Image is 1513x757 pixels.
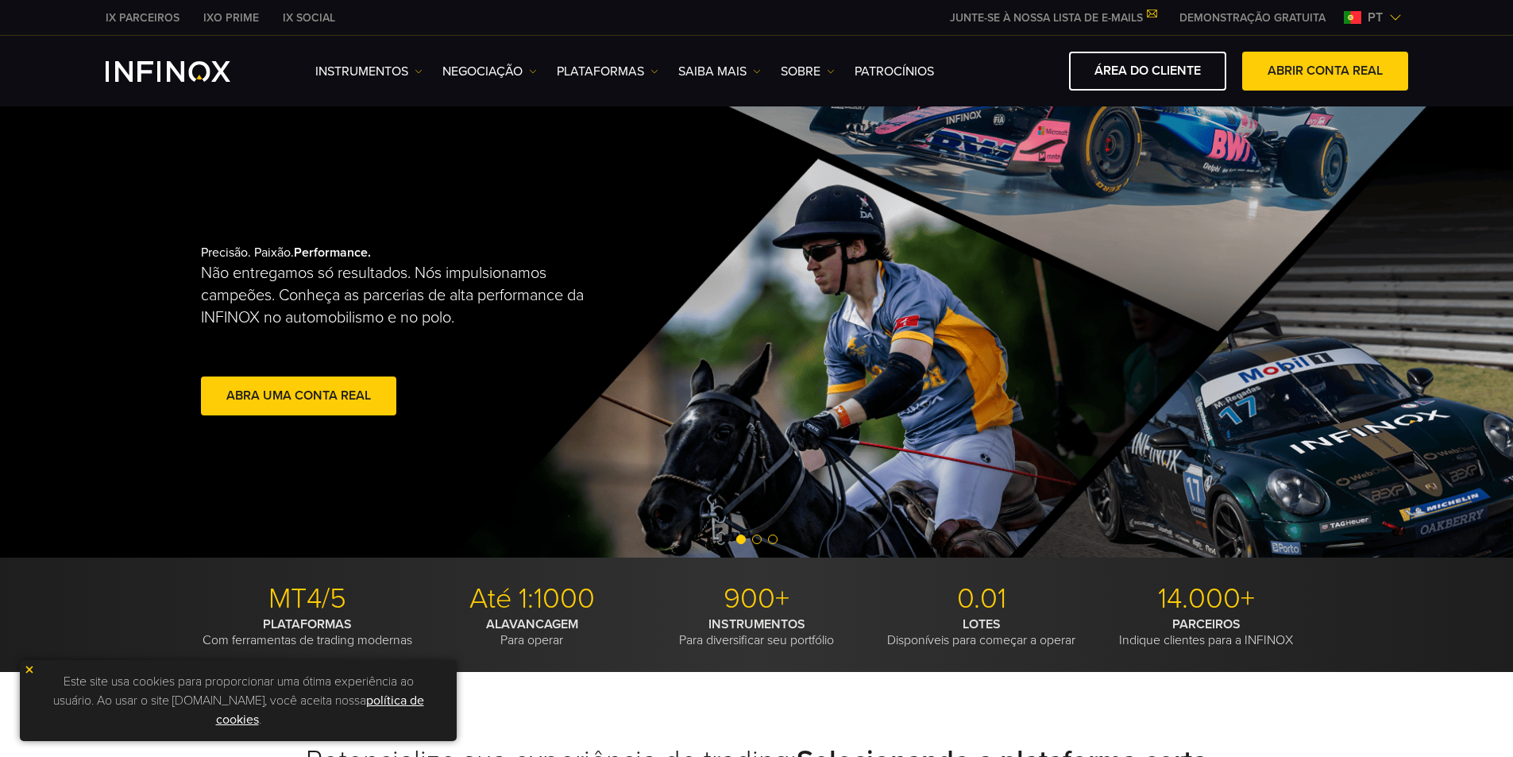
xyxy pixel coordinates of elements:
a: INFINOX [94,10,191,26]
a: JUNTE-SE À NOSSA LISTA DE E-MAILS [938,11,1168,25]
a: Saiba mais [678,62,761,81]
p: Disponíveis para começar a operar [875,616,1088,648]
span: Go to slide 1 [736,535,746,544]
a: INFINOX Logo [106,61,268,82]
p: MT4/5 [201,581,414,616]
p: 900+ [650,581,863,616]
a: ÁREA DO CLIENTE [1069,52,1226,91]
div: Precisão. Paixão. [201,219,701,445]
span: Go to slide 3 [768,535,778,544]
strong: Performance. [294,245,371,261]
span: Go to slide 2 [752,535,762,544]
p: Até 1:1000 [426,581,639,616]
a: NEGOCIAÇÃO [442,62,537,81]
a: ABRIR CONTA REAL [1242,52,1408,91]
p: Com ferramentas de trading modernas [201,616,414,648]
p: Não entregamos só resultados. Nós impulsionamos campeões. Conheça as parcerias de alta performanc... [201,262,601,329]
a: abra uma conta real [201,377,396,415]
p: Este site usa cookies para proporcionar uma ótima experiência ao usuário. Ao usar o site [DOMAIN_... [28,668,449,733]
strong: PLATAFORMAS [263,616,352,632]
p: 14.000+ [1100,581,1313,616]
p: Para diversificar seu portfólio [650,616,863,648]
a: PLATAFORMAS [557,62,658,81]
img: yellow close icon [24,664,35,675]
a: Instrumentos [315,62,423,81]
a: SOBRE [781,62,835,81]
p: 0.01 [875,581,1088,616]
a: Patrocínios [855,62,934,81]
strong: ALAVANCAGEM [486,616,578,632]
a: INFINOX [271,10,347,26]
strong: LOTES [963,616,1001,632]
span: pt [1361,8,1389,27]
strong: PARCEIROS [1172,616,1241,632]
strong: INSTRUMENTOS [708,616,805,632]
p: Indique clientes para a INFINOX [1100,616,1313,648]
a: INFINOX [191,10,271,26]
a: INFINOX MENU [1168,10,1337,26]
p: Para operar [426,616,639,648]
